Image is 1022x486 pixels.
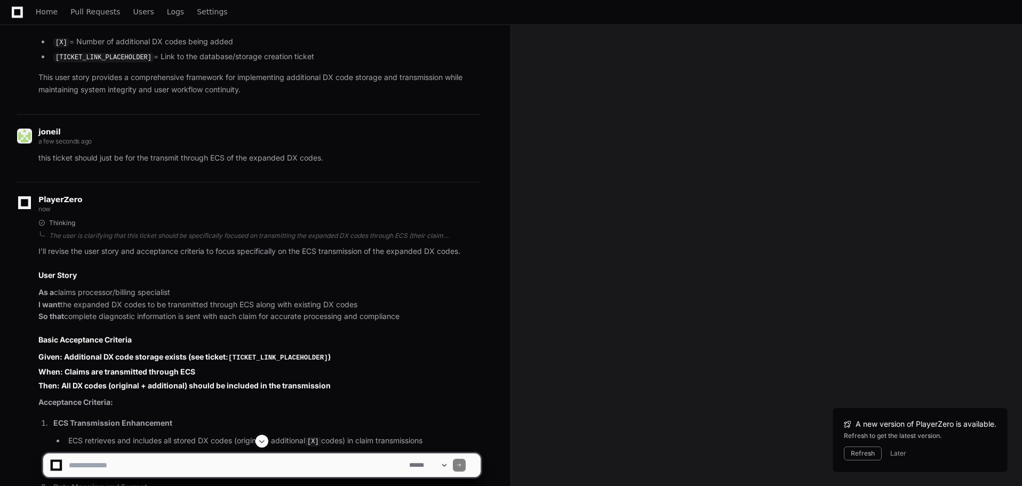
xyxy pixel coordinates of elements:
span: Settings [197,9,227,15]
h3: When: Claims are transmitted through ECS [38,367,481,377]
span: Logs [167,9,184,15]
li: = Number of additional DX codes being added [50,36,481,49]
span: Pull Requests [70,9,120,15]
img: 181785292 [17,129,32,144]
span: Thinking [49,219,75,227]
span: Home [36,9,58,15]
span: joneil [38,128,60,136]
h2: Basic Acceptance Criteria [38,334,481,345]
code: [X] [53,38,69,47]
button: Later [890,449,906,458]
strong: ECS Transmission Enhancement [53,418,172,427]
div: The user is clarifying that this ticket should be specifically focused on transmitting the expand... [49,232,481,240]
h3: Then: All DX codes (original + additional) should be included in the transmission [38,380,481,391]
code: [TICKET_LINK_PLACEHOLDER] [53,53,154,62]
span: Users [133,9,154,15]
strong: I want [38,300,60,309]
p: claims processor/billing specialist the expanded DX codes to be transmitted through ECS along wit... [38,286,481,323]
span: A new version of PlayerZero is available. [856,419,996,429]
button: Refresh [844,447,882,460]
div: Refresh to get the latest version. [844,432,996,440]
p: This user story provides a comprehensive framework for implementing additional DX code storage an... [38,71,481,96]
p: I'll revise the user story and acceptance criteria to focus specifically on the ECS transmission ... [38,245,481,258]
span: PlayerZero [38,196,82,203]
strong: As a [38,288,54,297]
span: a few seconds ago [38,137,92,145]
h2: User Story [38,270,481,281]
strong: So that [38,312,64,321]
span: now [38,205,51,213]
p: this ticket should just be for the transmit through ECS of the expanded DX codes. [38,152,481,164]
h3: Given: Additional DX code storage exists (see ticket: ) [38,352,481,363]
li: = Link to the database/storage creation ticket [50,51,481,63]
strong: Acceptance Criteria: [38,397,113,407]
code: [TICKET_LINK_PLACEHOLDER] [228,354,328,362]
